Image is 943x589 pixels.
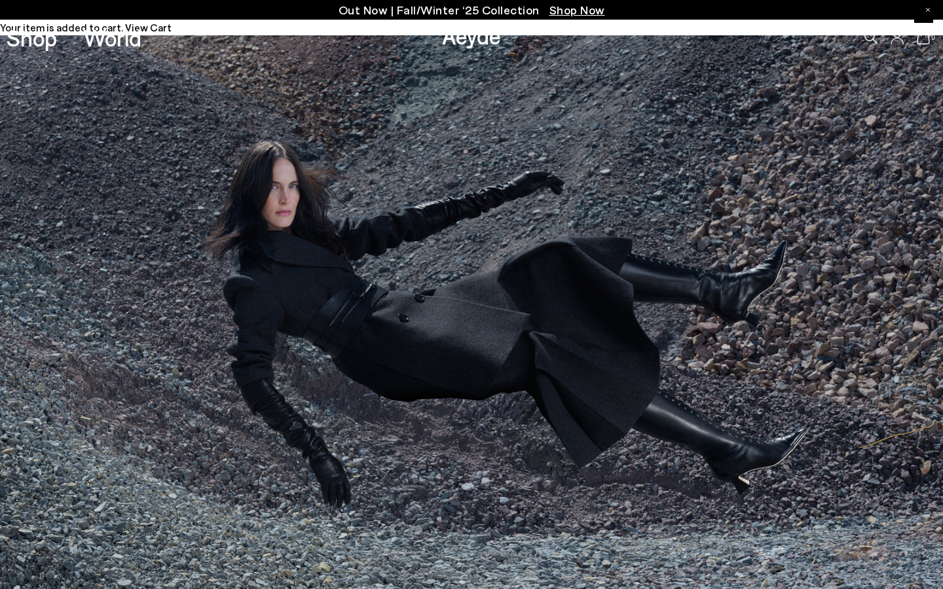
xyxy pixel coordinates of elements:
a: Shop [7,26,57,49]
a: 0 [917,30,930,45]
span: Navigate to /collections/new-in [549,3,605,17]
span: 0 [930,34,936,41]
a: Aeyde [442,22,501,49]
p: Out Now | Fall/Winter ‘25 Collection [339,2,605,18]
a: World [83,26,141,49]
